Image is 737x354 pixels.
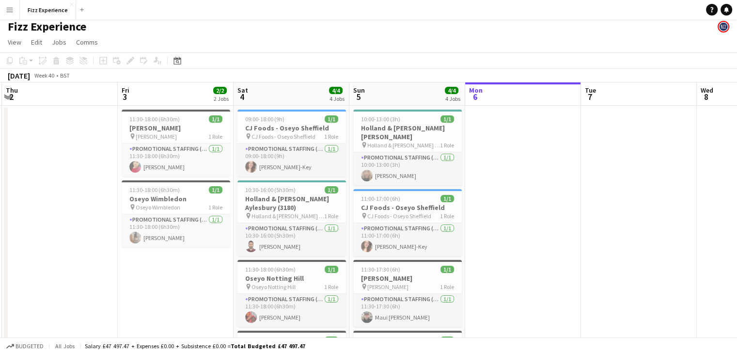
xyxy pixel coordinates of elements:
div: 4 Jobs [445,95,460,102]
h3: CJ Foods - Oseyo Sheffield [353,203,462,212]
span: 1/1 [209,115,222,123]
span: 1 Role [208,204,222,211]
app-card-role: Promotional Staffing (Brand Ambassadors)1/109:00-18:00 (9h)[PERSON_NAME]-Key [237,144,346,177]
span: Sun [353,86,365,95]
app-card-role: Promotional Staffing (Brand Ambassadors)1/110:30-16:00 (5h30m)[PERSON_NAME] [237,223,346,256]
span: 1 Role [440,283,454,290]
app-card-role: Promotional Staffing (Brand Ambassadors)1/111:30-18:00 (6h30m)[PERSON_NAME] [122,214,230,247]
app-job-card: 10:30-16:00 (5h30m)1/1Holland & [PERSON_NAME] Aylesbury (3180) Holland & [PERSON_NAME] Ayesbury (... [237,180,346,256]
app-card-role: Promotional Staffing (Brand Ambassadors)1/110:00-13:00 (3h)[PERSON_NAME] [353,152,462,185]
a: Edit [27,36,46,48]
span: 1/1 [209,186,222,193]
span: Tue [585,86,596,95]
span: Oseyo Notting Hill [251,283,296,290]
app-card-role: Promotional Staffing (Brand Ambassadors)1/111:30-17:30 (6h)Maui [PERSON_NAME] [353,294,462,327]
span: CJ Foods - Oseyo Sheffield [367,212,431,220]
span: 8 [699,91,713,102]
span: 1 Role [324,283,338,290]
span: Sat [237,86,248,95]
span: View [8,38,21,47]
app-job-card: 11:30-18:00 (6h30m)1/1[PERSON_NAME] [PERSON_NAME]1 RolePromotional Staffing (Brand Ambassadors)1/... [122,110,230,177]
span: [PERSON_NAME] [136,133,177,140]
span: 1 Role [440,142,454,149]
button: Budgeted [5,341,45,352]
span: Mon [469,86,483,95]
span: Week 40 [32,72,56,79]
div: 4 Jobs [329,95,345,102]
div: 11:00-17:00 (6h)1/1CJ Foods - Oseyo Sheffield CJ Foods - Oseyo Sheffield1 RolePromotional Staffin... [353,189,462,256]
span: 09:00-18:00 (9h) [245,115,284,123]
span: 1/1 [325,186,338,193]
span: 6 [468,91,483,102]
span: 11:30-18:00 (6h30m) [129,115,180,123]
span: 1/1 [440,115,454,123]
button: Fizz Experience [20,0,76,19]
h3: Oseyo Notting Hill [237,274,346,283]
span: 10:30-16:00 (5h30m) [245,186,296,193]
span: 1/1 [440,337,454,344]
span: 1/1 [325,115,338,123]
app-job-card: 11:30-18:00 (6h30m)1/1Oseyo Notting Hill Oseyo Notting Hill1 RolePromotional Staffing (Brand Amba... [237,260,346,327]
h3: CJ Foods - Oseyo Sheffield [237,124,346,132]
span: Jobs [52,38,66,47]
a: View [4,36,25,48]
app-job-card: 11:30-17:30 (6h)1/1[PERSON_NAME] [PERSON_NAME]1 RolePromotional Staffing (Brand Ambassadors)1/111... [353,260,462,327]
a: Jobs [48,36,70,48]
h3: Holland & [PERSON_NAME] [PERSON_NAME] [353,124,462,141]
span: [PERSON_NAME] [367,283,408,290]
h3: Holland & [PERSON_NAME] Aylesbury (3180) [237,194,346,212]
span: CJ Foods - Oseyo Sheffield [251,133,315,140]
span: 10:00-13:00 (3h) [361,115,400,123]
span: 1/1 [440,266,454,273]
h3: [PERSON_NAME] [353,274,462,283]
span: Holland & [PERSON_NAME] Ayesbury (3180) [251,212,324,220]
span: Thu [6,86,18,95]
span: 4/4 [329,87,343,94]
span: 11:30-18:00 (6h30m) [245,337,296,344]
app-card-role: Promotional Staffing (Brand Ambassadors)1/111:30-18:00 (6h30m)[PERSON_NAME] [122,144,230,177]
h3: [PERSON_NAME] [122,124,230,132]
app-job-card: 09:00-18:00 (9h)1/1CJ Foods - Oseyo Sheffield CJ Foods - Oseyo Sheffield1 RolePromotional Staffin... [237,110,346,177]
app-job-card: 11:30-18:00 (6h30m)1/1Oseyo Wimbledon Oseyo Wimbledon1 RolePromotional Staffing (Brand Ambassador... [122,180,230,247]
span: 1 Role [440,212,454,220]
h3: Oseyo Wimbledon [122,194,230,203]
div: Salary £47 497.47 + Expenses £0.00 + Subsistence £0.00 = [85,342,305,350]
span: Comms [76,38,98,47]
span: 1 Role [324,133,338,140]
span: 11:30-18:00 (6h30m) [129,186,180,193]
span: 2/2 [213,87,227,94]
div: 10:00-13:00 (3h)1/1Holland & [PERSON_NAME] [PERSON_NAME] Holland & [PERSON_NAME] [PERSON_NAME]1 R... [353,110,462,185]
a: Comms [72,36,102,48]
app-user-avatar: Fizz Admin [718,21,729,32]
span: 1/1 [325,266,338,273]
span: 4/4 [445,87,458,94]
span: 1/1 [325,337,338,344]
span: 7 [583,91,596,102]
span: 3 [120,91,129,102]
span: Fri [122,86,129,95]
span: Edit [31,38,42,47]
span: 1 Role [324,212,338,220]
span: Holland & [PERSON_NAME] [PERSON_NAME] [367,142,440,149]
app-card-role: Promotional Staffing (Brand Ambassadors)1/111:30-18:00 (6h30m)[PERSON_NAME] [237,294,346,327]
span: 4 [236,91,248,102]
h1: Fizz Experience [8,19,86,34]
span: Oseyo Wimbledon [136,204,180,211]
span: 5 [352,91,365,102]
span: 11:30-18:00 (6h30m) [361,337,411,344]
span: 11:30-18:00 (6h30m) [245,266,296,273]
app-card-role: Promotional Staffing (Brand Ambassadors)1/111:00-17:00 (6h)[PERSON_NAME]-Key [353,223,462,256]
span: Total Budgeted £47 497.47 [231,342,305,350]
span: All jobs [53,342,77,350]
span: 1 Role [208,133,222,140]
div: 2 Jobs [214,95,229,102]
div: [DATE] [8,71,30,80]
span: Wed [701,86,713,95]
span: 1/1 [440,195,454,202]
div: BST [60,72,70,79]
